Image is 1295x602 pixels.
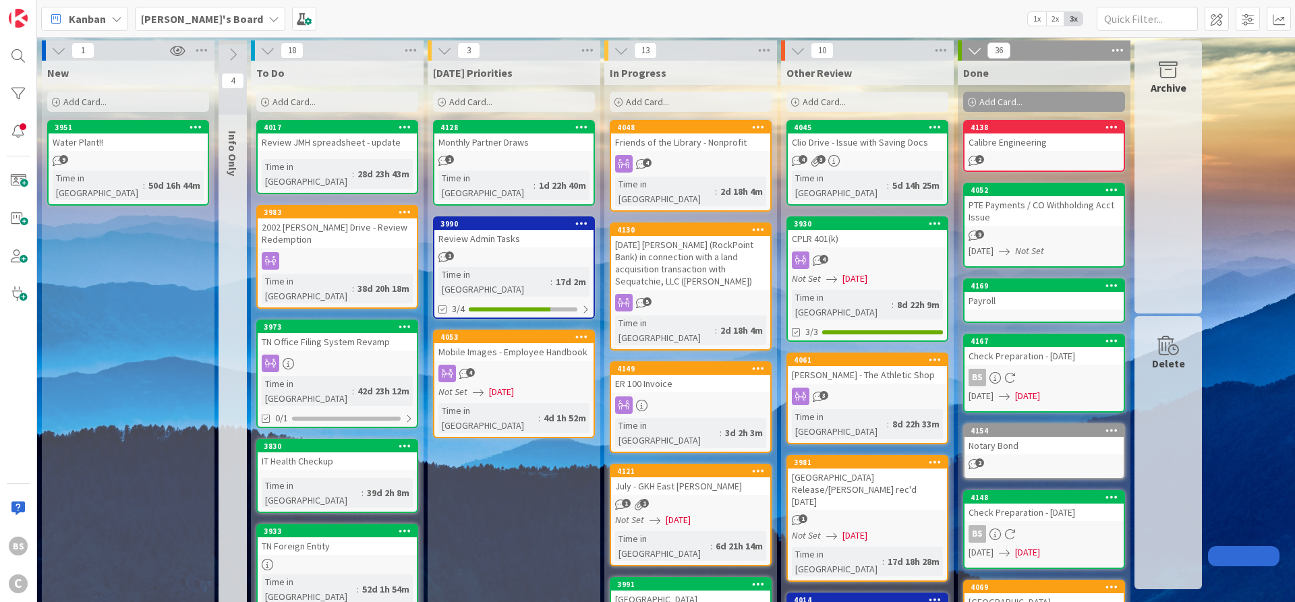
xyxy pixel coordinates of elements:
div: 8d 22h 9m [894,297,943,312]
span: 3 [817,155,826,164]
div: Review JMH spreadsheet - update [258,133,417,151]
div: 4130[DATE] [PERSON_NAME] (RockPoint Bank) in connection with a land acquisition transaction with ... [611,224,770,290]
div: 4052 [971,185,1124,195]
span: 5 [643,297,652,306]
span: [DATE] [969,389,994,403]
div: Mobile Images - Employee Handbook [434,343,594,361]
div: 2002 [PERSON_NAME] Drive - Review Redemption [258,218,417,248]
span: 2 [975,155,984,164]
div: 4017Review JMH spreadsheet - update [258,121,417,151]
div: 3991 [617,580,770,589]
span: To Do [256,66,285,80]
span: : [887,417,889,431]
span: : [352,384,354,398]
span: [DATE] [489,385,514,399]
input: Quick Filter... [1097,7,1198,31]
div: 17d 2m [552,274,589,289]
div: Notary Bond [965,437,1124,454]
div: C [9,574,28,593]
div: BS [965,369,1124,386]
a: 3981[GEOGRAPHIC_DATA] Release/[PERSON_NAME] rec'd [DATE]Not Set[DATE]Time in [GEOGRAPHIC_DATA]:17... [786,455,948,582]
div: 52d 1h 54m [359,582,413,597]
div: 4169Payroll [965,280,1124,309]
div: 2d 18h 4m [717,184,766,199]
div: Time in [GEOGRAPHIC_DATA] [262,478,362,508]
span: 1 [445,155,454,164]
div: 4061 [794,355,947,365]
span: Done [963,66,989,80]
span: [DATE] [842,529,867,543]
div: Monthly Partner Draws [434,133,594,151]
div: 4052PTE Payments / CO Withholding Acct Issue [965,184,1124,226]
span: : [534,178,536,193]
div: Archive [1151,80,1186,96]
div: Calibre Engineering [965,133,1124,151]
div: 4d 1h 52m [540,411,589,425]
div: Friends of the Library - Nonprofit [611,133,770,151]
span: : [892,297,894,312]
div: 3951 [55,123,208,132]
i: Not Set [792,529,821,541]
a: 4169Payroll [963,278,1125,323]
div: 4017 [264,123,417,132]
span: 13 [634,42,657,59]
div: 3990Review Admin Tasks [434,218,594,247]
div: 4138Calibre Engineering [965,121,1124,151]
span: In Progress [610,66,666,80]
span: : [710,539,712,553]
span: 18 [281,42,304,59]
i: Not Set [792,272,821,284]
div: 4128 [434,121,594,133]
div: 4169 [971,281,1124,291]
div: 4121July - GKH East [PERSON_NAME] [611,465,770,495]
a: 4045Clio Drive - Issue with Saving DocsTime in [GEOGRAPHIC_DATA]:5d 14h 25m [786,120,948,206]
span: : [887,178,889,193]
div: Review Admin Tasks [434,230,594,247]
i: Not Set [1015,245,1044,257]
a: 4053Mobile Images - Employee HandbookNot Set[DATE]Time in [GEOGRAPHIC_DATA]:4d 1h 52m [433,330,595,438]
a: 4048Friends of the Library - NonprofitTime in [GEOGRAPHIC_DATA]:2d 18h 4m [610,120,772,212]
div: 4048Friends of the Library - Nonprofit [611,121,770,151]
a: 4061[PERSON_NAME] - The Athletic ShopTime in [GEOGRAPHIC_DATA]:8d 22h 33m [786,353,948,444]
div: 4148Check Preparation - [DATE] [965,491,1124,521]
div: 4169 [965,280,1124,292]
div: 3933 [264,526,417,536]
div: Time in [GEOGRAPHIC_DATA] [438,267,550,297]
span: 10 [811,42,834,59]
div: 4017 [258,121,417,133]
div: 39832002 [PERSON_NAME] Drive - Review Redemption [258,206,417,248]
span: : [715,184,717,199]
div: 4128Monthly Partner Draws [434,121,594,151]
b: [PERSON_NAME]'s Board [141,12,263,26]
div: 4138 [971,123,1124,132]
span: 9 [59,155,68,164]
div: 6d 21h 14m [712,539,766,553]
div: 4069 [965,581,1124,593]
div: 4061 [788,354,947,366]
span: : [362,485,364,500]
div: BS [9,537,28,555]
span: 0/1 [275,411,288,425]
div: 5d 14h 25m [889,178,943,193]
span: : [882,554,884,569]
div: IT Health Checkup [258,452,417,470]
div: 4045Clio Drive - Issue with Saving Docs [788,121,947,151]
a: 39832002 [PERSON_NAME] Drive - Review RedemptionTime in [GEOGRAPHIC_DATA]:38d 20h 18m [256,205,418,309]
span: Add Card... [803,96,846,108]
div: Payroll [965,292,1124,309]
span: New [47,66,69,80]
div: 4130 [611,224,770,236]
div: 28d 23h 43m [354,167,413,181]
div: 3981 [794,458,947,467]
div: Time in [GEOGRAPHIC_DATA] [615,315,715,345]
div: 4149 [611,363,770,375]
span: Add Card... [272,96,316,108]
div: 3930CPLR 401(k) [788,218,947,247]
span: Info Only [226,131,239,176]
div: 3933TN Foreign Entity [258,525,417,555]
span: Today's Priorities [433,66,513,80]
span: Add Card... [449,96,492,108]
div: [PERSON_NAME] - The Athletic Shop [788,366,947,384]
div: 4154Notary Bond [965,425,1124,454]
div: Time in [GEOGRAPHIC_DATA] [262,274,352,303]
